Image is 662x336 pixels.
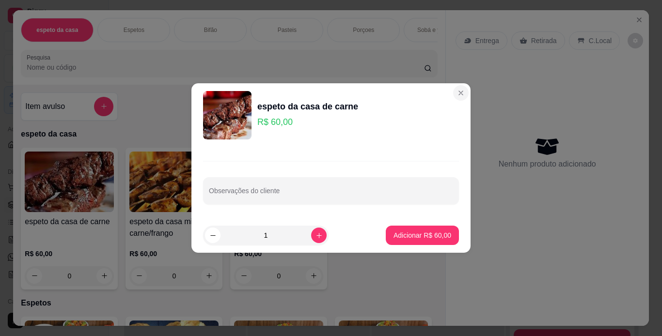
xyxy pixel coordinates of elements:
[386,226,459,245] button: Adicionar R$ 60,00
[257,100,358,113] div: espeto da casa de carne
[311,228,327,243] button: increase-product-quantity
[205,228,221,243] button: decrease-product-quantity
[257,115,358,129] p: R$ 60,00
[209,190,453,199] input: Observações do cliente
[453,85,469,101] button: Close
[203,91,252,139] img: product-image
[394,230,451,240] p: Adicionar R$ 60,00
